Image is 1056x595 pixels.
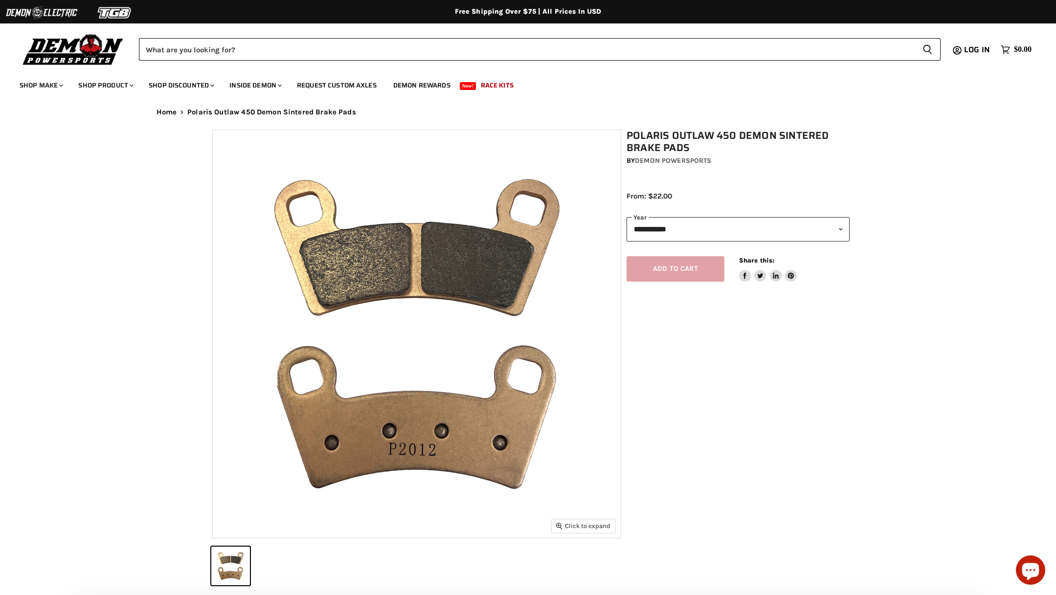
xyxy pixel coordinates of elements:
a: Inside Demon [222,75,288,95]
span: $0.00 [1014,45,1032,54]
span: Click to expand [556,522,610,529]
img: Demon Electric Logo 2 [5,3,78,22]
span: Share this: [739,257,774,264]
a: Home [157,108,177,116]
a: Shop Make [12,75,69,95]
a: Log in [960,45,996,54]
img: TGB Logo 2 [78,3,152,22]
ul: Main menu [12,71,1029,95]
img: Polaris Outlaw 450 Demon Sintered Brake Pads [213,130,621,538]
inbox-online-store-chat: Shopify online store chat [1013,555,1048,587]
nav: Breadcrumbs [137,108,920,116]
button: Search [915,38,941,61]
span: From: $22.00 [627,192,672,200]
a: Shop Product [71,75,139,95]
input: Search [139,38,915,61]
a: Request Custom Axles [290,75,384,95]
span: Log in [964,44,990,56]
div: Free Shipping Over $75 | All Prices In USD [137,7,920,16]
img: Demon Powersports [20,32,127,66]
span: Polaris Outlaw 450 Demon Sintered Brake Pads [187,108,356,116]
a: Demon Rewards [386,75,458,95]
a: $0.00 [996,43,1036,57]
div: by [627,155,850,166]
a: Demon Powersports [635,156,711,165]
button: Polaris Outlaw 450 Demon Sintered Brake Pads thumbnail [211,547,250,585]
span: New! [460,82,476,90]
aside: Share this: [739,256,797,282]
a: Race Kits [473,75,521,95]
form: Product [139,38,941,61]
select: year [627,217,850,241]
h1: Polaris Outlaw 450 Demon Sintered Brake Pads [627,130,850,154]
a: Shop Discounted [141,75,220,95]
button: Click to expand [552,519,615,532]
